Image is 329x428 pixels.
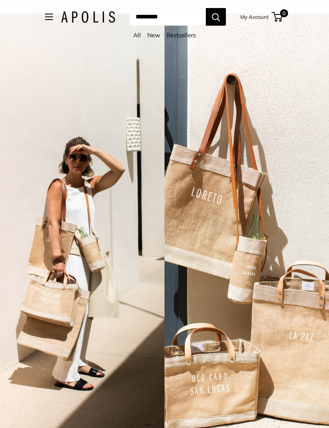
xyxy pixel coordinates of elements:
button: Search [206,8,226,26]
a: Bestsellers [167,31,196,39]
img: Apolis [61,11,115,23]
input: Search... [129,8,206,26]
button: Open menu [45,14,53,20]
span: 0 [280,9,288,17]
a: All [133,31,141,39]
a: 0 [272,12,282,22]
a: My Account [240,12,269,22]
a: New [147,31,160,39]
